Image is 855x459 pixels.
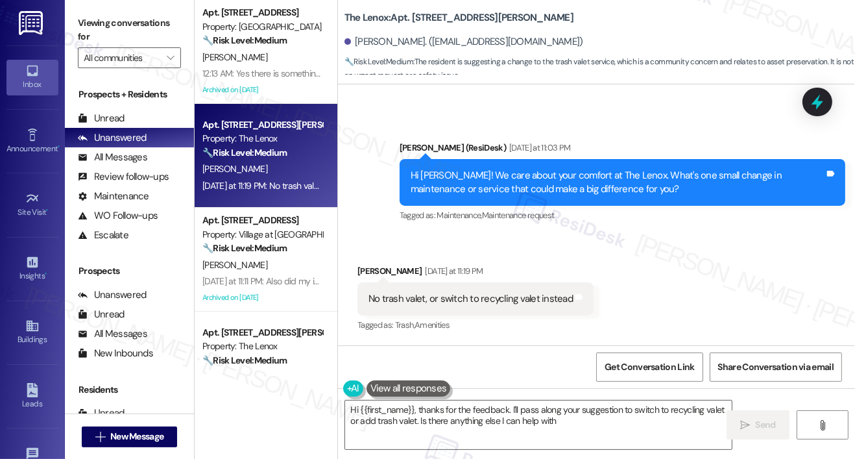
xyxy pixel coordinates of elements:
div: No trash valet, or switch to recycling valet instead [368,292,573,306]
strong: 🔧 Risk Level: Medium [202,242,287,254]
i:  [817,420,827,430]
strong: 🔧 Risk Level: Medium [202,34,287,46]
div: Maintenance [78,190,149,203]
div: Prospects [65,264,194,278]
button: Send [727,410,789,440]
i:  [167,53,174,63]
div: [DATE] at 11:19 PM [422,264,483,278]
a: Insights • [6,251,58,286]
span: • [47,206,49,215]
span: : The resident is suggesting a change to the trash valet service, which is a community concern an... [344,55,855,83]
div: Unanswered [78,288,147,302]
span: Maintenance request [482,210,555,221]
div: All Messages [78,327,147,341]
strong: 🔧 Risk Level: Medium [202,147,287,158]
div: Apt. [STREET_ADDRESS][PERSON_NAME] [202,326,322,340]
div: Tagged as: [357,316,594,334]
b: The Lenox: Apt. [STREET_ADDRESS][PERSON_NAME] [344,11,573,25]
textarea: Hi {{first_name}}, thanks for the feedback. I'll pass along your suggestion to switch to recyclin... [345,401,732,449]
div: [DATE] at 11:11 PM: Also did my inspection go okay. I was busy in class when the maintenance guy ... [202,275,728,287]
div: [DATE] at 11:19 PM: No trash valet, or switch to recycling valet instead [202,180,455,192]
span: [PERSON_NAME] [202,51,267,63]
div: All Messages [78,151,147,164]
button: Share Conversation via email [710,353,842,382]
div: Residents [65,383,194,397]
span: • [45,269,47,279]
div: Unread [78,406,125,420]
button: Get Conversation Link [596,353,703,382]
div: Property: The Lenox [202,132,322,145]
div: New Inbounds [78,347,153,360]
span: [PERSON_NAME] [202,259,267,271]
i:  [740,420,750,430]
a: Inbox [6,60,58,95]
i:  [95,432,105,442]
span: • [58,142,60,151]
div: [PERSON_NAME] (ResiDesk) [400,141,845,159]
span: Get Conversation Link [605,360,694,374]
div: Tagged as: [400,206,845,225]
strong: 🔧 Risk Level: Medium [202,354,287,366]
div: Property: Village at [GEOGRAPHIC_DATA] I [202,228,322,242]
div: Apt. [STREET_ADDRESS][PERSON_NAME] [202,118,322,132]
label: Viewing conversations for [78,13,181,47]
button: New Message [82,427,178,447]
span: Amenities [415,319,450,330]
div: Unread [78,112,125,125]
div: Apt. [STREET_ADDRESS] [202,6,322,19]
a: Leads [6,379,58,414]
img: ResiDesk Logo [19,11,45,35]
div: [PERSON_NAME] [357,264,594,282]
span: [PERSON_NAME] [202,163,267,175]
span: Maintenance , [437,210,482,221]
span: Send [755,418,775,432]
a: Buildings [6,315,58,350]
div: Prospects + Residents [65,88,194,101]
div: [DATE] at 11:03 PM [506,141,570,155]
div: Review follow-ups [78,170,169,184]
div: Archived on [DATE] [201,82,324,98]
input: All communities [84,47,160,68]
div: Apt. [STREET_ADDRESS] [202,214,322,227]
div: Property: The Lenox [202,340,322,353]
strong: 🔧 Risk Level: Medium [344,56,413,67]
div: Escalate [78,229,128,242]
a: Site Visit • [6,188,58,223]
div: [PERSON_NAME]. ([EMAIL_ADDRESS][DOMAIN_NAME]) [344,35,583,49]
span: New Message [110,430,163,443]
span: Share Conversation via email [718,360,834,374]
div: Archived on [DATE] [201,290,324,306]
div: Unread [78,308,125,321]
span: Trash , [395,319,415,330]
div: WO Follow-ups [78,209,158,223]
div: Unanswered [78,131,147,145]
div: Property: [GEOGRAPHIC_DATA] [202,20,322,34]
div: Hi [PERSON_NAME]! We care about your comfort at The Lenox. What's one small change in maintenance... [411,169,825,197]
